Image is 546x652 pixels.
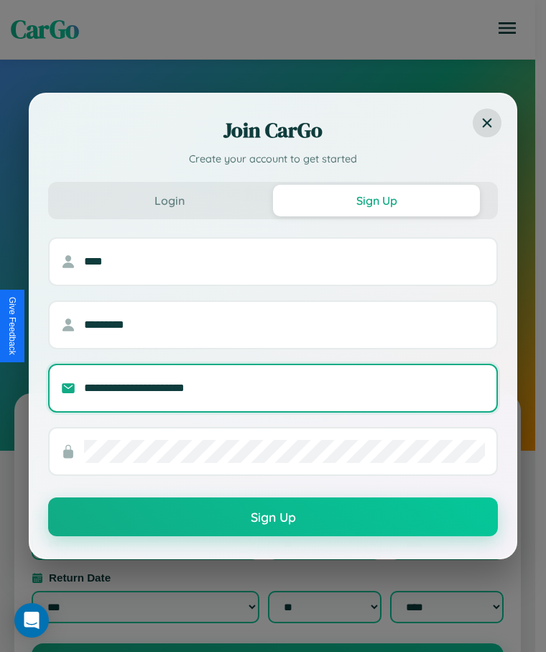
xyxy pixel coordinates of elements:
[273,185,480,216] button: Sign Up
[48,116,498,144] h2: Join CarGo
[7,297,17,355] div: Give Feedback
[48,497,498,536] button: Sign Up
[66,185,273,216] button: Login
[14,603,49,638] div: Open Intercom Messenger
[48,152,498,167] p: Create your account to get started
